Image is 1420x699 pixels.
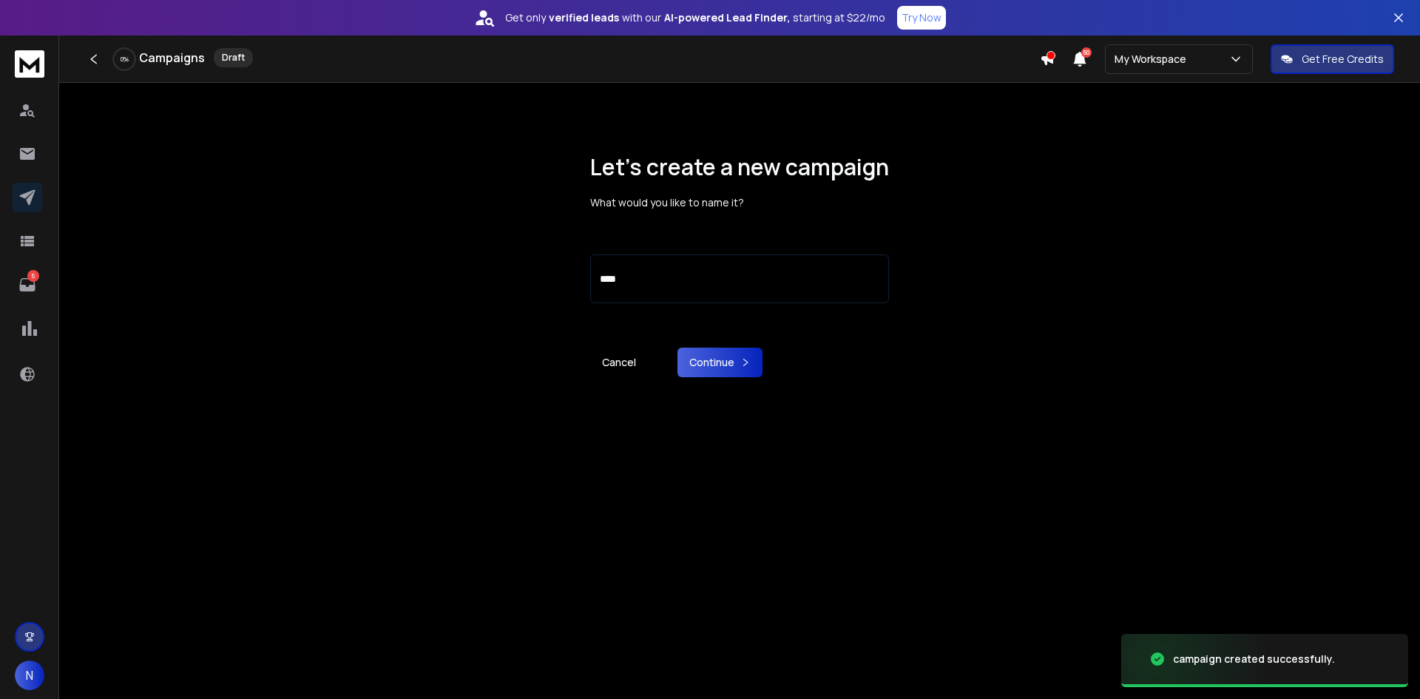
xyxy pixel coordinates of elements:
[1173,652,1335,666] div: campaign created successfully.
[13,270,42,300] a: 5
[121,55,129,64] p: 0 %
[549,10,619,25] strong: verified leads
[902,10,941,25] p: Try Now
[590,154,889,180] h1: Let’s create a new campaign
[1302,52,1384,67] p: Get Free Credits
[505,10,885,25] p: Get only with our starting at $22/mo
[590,348,648,377] a: Cancel
[664,10,790,25] strong: AI-powered Lead Finder,
[1115,52,1192,67] p: My Workspace
[139,49,205,67] h1: Campaigns
[590,195,889,210] p: What would you like to name it?
[1081,47,1092,58] span: 50
[15,50,44,78] img: logo
[15,661,44,690] button: N
[677,348,763,377] button: Continue
[214,48,253,67] div: Draft
[27,270,39,282] p: 5
[897,6,946,30] button: Try Now
[1271,44,1394,74] button: Get Free Credits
